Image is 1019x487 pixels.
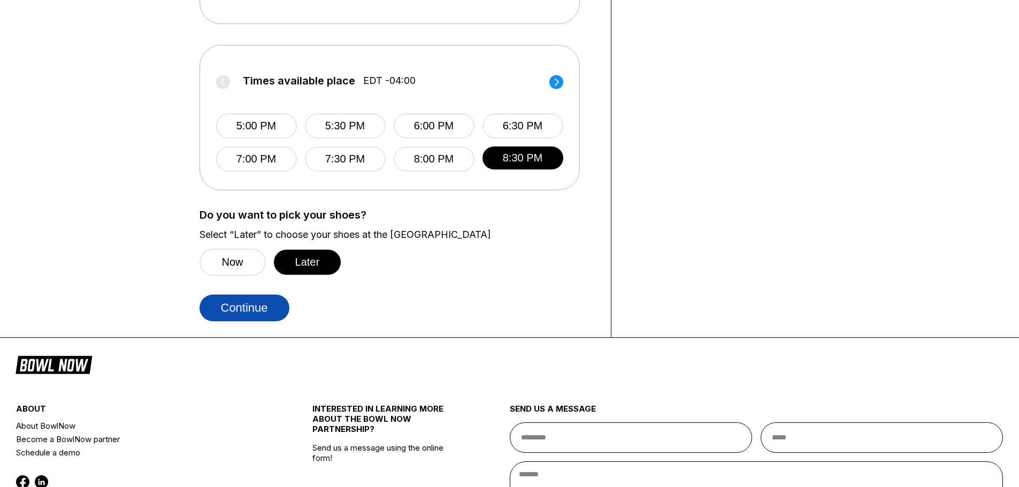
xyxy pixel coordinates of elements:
[394,113,474,138] button: 6:00 PM
[482,146,563,169] button: 8:30 PM
[312,404,461,443] div: INTERESTED IN LEARNING MORE ABOUT THE BOWL NOW PARTNERSHIP?
[274,250,341,275] button: Later
[305,113,386,138] button: 5:30 PM
[216,113,297,138] button: 5:00 PM
[243,75,355,87] span: Times available place
[16,419,263,432] a: About BowlNow
[363,75,416,87] span: EDT -04:00
[16,432,263,446] a: Become a BowlNow partner
[16,446,263,459] a: Schedule a demo
[216,146,297,172] button: 7:00 PM
[510,404,1003,422] div: send us a message
[200,229,595,241] label: Select “Later” to choose your shoes at the [GEOGRAPHIC_DATA]
[16,404,263,419] div: about
[200,209,595,221] label: Do you want to pick your shoes?
[394,146,474,172] button: 8:00 PM
[482,113,563,138] button: 6:30 PM
[200,249,266,276] button: Now
[305,146,386,172] button: 7:30 PM
[200,295,289,321] button: Continue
